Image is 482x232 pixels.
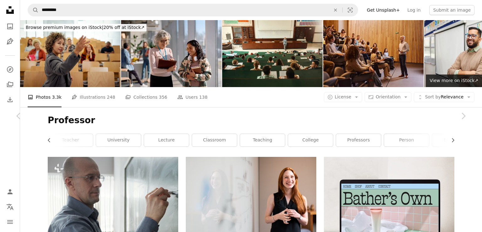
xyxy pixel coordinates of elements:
[20,20,120,87] img: This lecture hall is completely focused
[48,134,55,146] button: scroll list to the left
[72,87,115,107] a: Illustrations 248
[4,35,16,48] a: Illustrations
[336,134,381,146] a: professors
[28,4,358,16] form: Find visuals sitewide
[444,86,482,146] a: Next
[199,94,208,101] span: 138
[288,134,333,146] a: college
[429,5,474,15] button: Submit an image
[240,134,285,146] a: teaching
[48,134,93,146] a: teacher
[414,92,474,102] button: Sort byRelevance
[48,115,454,126] h1: Professor
[335,94,351,99] span: License
[4,63,16,76] a: Explore
[26,25,103,30] span: Browse premium images on iStock |
[426,75,482,87] a: View more on iStock↗
[4,201,16,213] button: Language
[222,20,323,87] img: Class at university!
[432,134,477,146] a: education
[4,78,16,91] a: Collections
[4,216,16,228] button: Menu
[28,4,39,16] button: Search Unsplash
[107,94,115,101] span: 248
[365,92,411,102] button: Orientation
[384,134,429,146] a: person
[430,78,478,83] span: View more on iStock ↗
[159,94,167,101] span: 356
[177,87,207,107] a: Users 138
[324,92,362,102] button: License
[4,185,16,198] a: Log in / Sign up
[363,5,404,15] a: Get Unsplash+
[343,4,358,16] button: Visual search
[425,94,441,99] span: Sort by
[404,5,424,15] a: Log in
[323,20,424,87] img: Mature professor talking on a class at lecture hall.
[125,87,167,107] a: Collections 356
[20,20,150,35] a: Browse premium images on iStock|20% off at iStock↗
[96,134,141,146] a: university
[186,198,316,203] a: woman in blue tank top standing beside white wall
[144,134,189,146] a: lecture
[329,4,342,16] button: Clear
[121,20,222,87] img: Happy university professor talking to Indian female student after a lecture.
[376,94,400,99] span: Orientation
[192,134,237,146] a: classroom
[425,94,463,100] span: Relevance
[4,20,16,33] a: Photos
[24,24,147,31] div: 20% off at iStock ↗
